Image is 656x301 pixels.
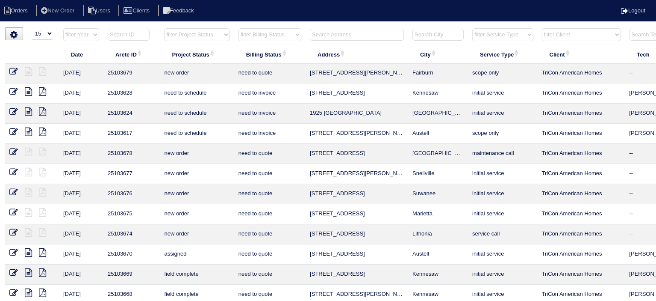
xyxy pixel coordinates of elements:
[118,5,156,17] li: Clients
[234,224,306,244] td: need to quote
[408,204,468,224] td: Marietta
[468,45,537,63] th: Service Type: activate to sort column ascending
[538,83,625,104] td: TriCon American Homes
[103,124,160,144] td: 25103617
[103,104,160,124] td: 25103624
[160,124,234,144] td: need to schedule
[160,63,234,83] td: new order
[468,104,537,124] td: initial service
[306,164,408,184] td: [STREET_ADDRESS][PERSON_NAME][PERSON_NAME]
[103,164,160,184] td: 25103677
[538,204,625,224] td: TriCon American Homes
[59,63,103,83] td: [DATE]
[118,7,156,14] a: Clients
[103,204,160,224] td: 25103675
[408,184,468,204] td: Suwanee
[103,83,160,104] td: 25103628
[103,144,160,164] td: 25103678
[108,29,150,41] input: Search ID
[408,164,468,184] td: Snellville
[306,224,408,244] td: [STREET_ADDRESS]
[538,244,625,265] td: TriCon American Homes
[59,83,103,104] td: [DATE]
[103,224,160,244] td: 25103674
[158,5,201,17] li: Feedback
[160,104,234,124] td: need to schedule
[538,104,625,124] td: TriCon American Homes
[234,63,306,83] td: need to quote
[234,204,306,224] td: need to quote
[59,45,103,63] th: Date
[468,164,537,184] td: initial service
[538,124,625,144] td: TriCon American Homes
[468,244,537,265] td: initial service
[468,265,537,285] td: initial service
[306,45,408,63] th: Address: activate to sort column ascending
[306,124,408,144] td: [STREET_ADDRESS][PERSON_NAME]
[36,7,81,14] a: New Order
[306,83,408,104] td: [STREET_ADDRESS]
[412,29,464,41] input: Search City
[36,5,81,17] li: New Order
[59,184,103,204] td: [DATE]
[59,224,103,244] td: [DATE]
[103,63,160,83] td: 25103679
[306,204,408,224] td: [STREET_ADDRESS]
[160,184,234,204] td: new order
[538,144,625,164] td: TriCon American Homes
[468,144,537,164] td: maintenance call
[306,265,408,285] td: [STREET_ADDRESS]
[408,45,468,63] th: City: activate to sort column ascending
[408,63,468,83] td: Fairburn
[59,144,103,164] td: [DATE]
[306,244,408,265] td: [STREET_ADDRESS]
[234,144,306,164] td: need to quote
[408,124,468,144] td: Austell
[621,7,645,14] a: Logout
[468,204,537,224] td: initial service
[234,45,306,63] th: Billing Status: activate to sort column ascending
[59,265,103,285] td: [DATE]
[234,104,306,124] td: need to invoice
[234,164,306,184] td: need to quote
[310,29,404,41] input: Search Address
[538,63,625,83] td: TriCon American Homes
[408,265,468,285] td: Kennesaw
[160,164,234,184] td: new order
[59,104,103,124] td: [DATE]
[160,144,234,164] td: new order
[59,244,103,265] td: [DATE]
[234,244,306,265] td: need to quote
[538,265,625,285] td: TriCon American Homes
[103,244,160,265] td: 25103670
[160,265,234,285] td: field complete
[103,265,160,285] td: 25103669
[103,45,160,63] th: Arete ID: activate to sort column ascending
[160,83,234,104] td: need to schedule
[234,124,306,144] td: need to invoice
[408,224,468,244] td: Lithonia
[160,244,234,265] td: assigned
[234,83,306,104] td: need to invoice
[468,83,537,104] td: initial service
[306,63,408,83] td: [STREET_ADDRESS][PERSON_NAME]
[59,164,103,184] td: [DATE]
[234,184,306,204] td: need to quote
[468,224,537,244] td: service call
[408,244,468,265] td: Austell
[59,204,103,224] td: [DATE]
[83,7,117,14] a: Users
[468,124,537,144] td: scope only
[160,45,234,63] th: Project Status: activate to sort column ascending
[468,63,537,83] td: scope only
[468,184,537,204] td: initial service
[408,104,468,124] td: [GEOGRAPHIC_DATA]
[160,224,234,244] td: new order
[306,104,408,124] td: 1925 [GEOGRAPHIC_DATA]
[408,83,468,104] td: Kennesaw
[59,124,103,144] td: [DATE]
[83,5,117,17] li: Users
[538,164,625,184] td: TriCon American Homes
[538,224,625,244] td: TriCon American Homes
[538,184,625,204] td: TriCon American Homes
